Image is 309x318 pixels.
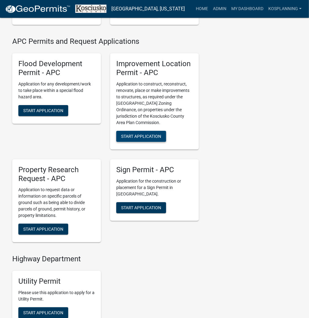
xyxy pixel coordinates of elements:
[18,277,95,286] h5: Utility Permit
[116,165,193,174] h5: Sign Permit - APC
[23,227,63,232] span: Start Application
[12,37,199,46] h4: APC Permits and Request Applications
[18,165,95,183] h5: Property Research Request - APC
[116,202,166,213] button: Start Application
[121,205,161,210] span: Start Application
[18,59,95,77] h5: Flood Development Permit - APC
[18,224,68,235] button: Start Application
[121,134,161,138] span: Start Application
[12,255,199,263] h4: Highway Department
[266,3,304,15] a: kosplanning
[18,187,95,219] p: Application to request data or information on specific parcels of ground such as being able to di...
[210,3,229,15] a: Admin
[111,4,185,14] a: [GEOGRAPHIC_DATA], [US_STATE]
[116,81,193,126] p: Application to construct, reconstruct, renovate, place or make improvements to structures, as req...
[75,5,106,13] img: Kosciusko County, Indiana
[116,59,193,77] h5: Improvement Location Permit - APC
[23,310,63,315] span: Start Application
[193,3,210,15] a: Home
[116,178,193,197] p: Application for the construction or placement for a Sign Permit in [GEOGRAPHIC_DATA].
[18,81,95,100] p: Application for any development/work to take place within a special flood hazard area.
[18,290,95,302] p: Please use this application to apply for a Utility Permit.
[116,131,166,142] button: Start Application
[18,105,68,116] button: Start Application
[23,108,63,113] span: Start Application
[229,3,266,15] a: My Dashboard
